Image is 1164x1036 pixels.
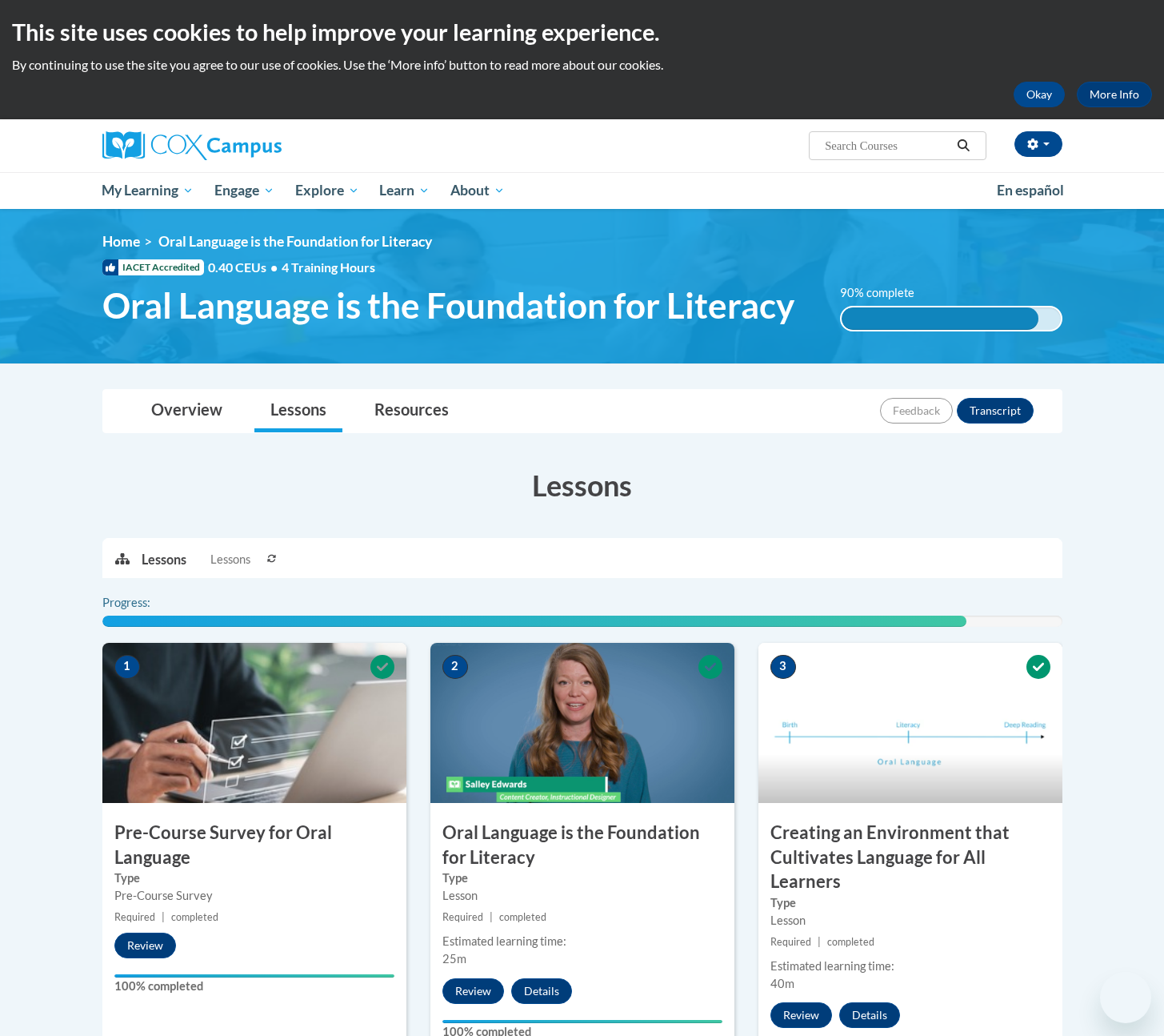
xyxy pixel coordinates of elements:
[442,1020,722,1023] div: Your progress
[102,181,194,200] span: My Learning
[839,1002,900,1028] button: Details
[1014,82,1065,107] button: Okay
[171,911,218,923] span: completed
[114,887,394,905] div: Pre-Course Survey
[442,869,722,887] label: Type
[1077,82,1152,107] a: More Info
[204,172,285,209] a: Engage
[102,643,406,803] img: Course Image
[270,259,278,275] span: •
[214,181,274,200] span: Engage
[92,172,205,209] a: My Learning
[842,307,1038,330] div: 90% complete
[102,821,406,870] h3: Pre-Course Survey for Oral Language
[162,911,165,923] span: |
[997,182,1064,199] span: En español
[114,933,176,958] button: Review
[758,821,1062,894] h3: Creating an Environment that Cultivates Language for All Learners
[358,390,465,432] a: Resources
[770,655,796,679] span: 3
[114,655,140,679] span: 1
[254,390,342,432] a: Lessons
[102,465,1062,505] h3: Lessons
[840,284,932,302] label: 90% complete
[951,136,975,155] button: Search
[379,181,430,200] span: Learn
[78,172,1086,209] div: Main menu
[818,936,821,948] span: |
[442,655,468,679] span: 2
[114,978,394,995] label: 100% completed
[430,643,734,803] img: Course Image
[880,398,953,424] button: Feedback
[770,912,1050,930] div: Lesson
[208,259,282,276] span: 0.40 CEUs
[114,974,394,978] div: Your progress
[442,911,483,923] span: Required
[770,958,1050,975] div: Estimated learning time:
[770,977,794,990] span: 40m
[499,911,546,923] span: completed
[135,390,238,432] a: Overview
[758,643,1062,803] img: Course Image
[102,233,140,250] a: Home
[770,894,1050,912] label: Type
[114,869,394,887] label: Type
[770,1002,832,1028] button: Review
[102,594,194,612] label: Progress:
[450,181,505,200] span: About
[442,887,722,905] div: Lesson
[430,821,734,870] h3: Oral Language is the Foundation for Literacy
[12,56,1152,74] p: By continuing to use the site you agree to our use of cookies. Use the ‘More info’ button to read...
[158,233,432,250] span: Oral Language is the Foundation for Literacy
[102,284,794,327] span: Oral Language is the Foundation for Literacy
[285,172,370,209] a: Explore
[142,551,186,568] p: Lessons
[511,978,572,1004] button: Details
[770,936,811,948] span: Required
[442,952,466,966] span: 25m
[369,172,440,209] a: Learn
[1014,131,1062,157] button: Account Settings
[957,398,1034,424] button: Transcript
[12,16,1152,48] h2: This site uses cookies to help improve your learning experience.
[440,172,515,209] a: About
[442,978,504,1004] button: Review
[295,181,359,200] span: Explore
[827,936,874,948] span: completed
[490,911,493,923] span: |
[210,551,250,568] span: Lessons
[986,174,1074,207] a: En español
[1100,972,1151,1023] iframe: Button to launch messaging window
[102,131,406,160] a: Cox Campus
[102,259,204,275] span: IACET Accredited
[282,259,375,275] span: 4 Training Hours
[114,911,155,923] span: Required
[102,131,282,160] img: Cox Campus
[823,136,951,155] input: Search Courses
[442,933,722,950] div: Estimated learning time:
